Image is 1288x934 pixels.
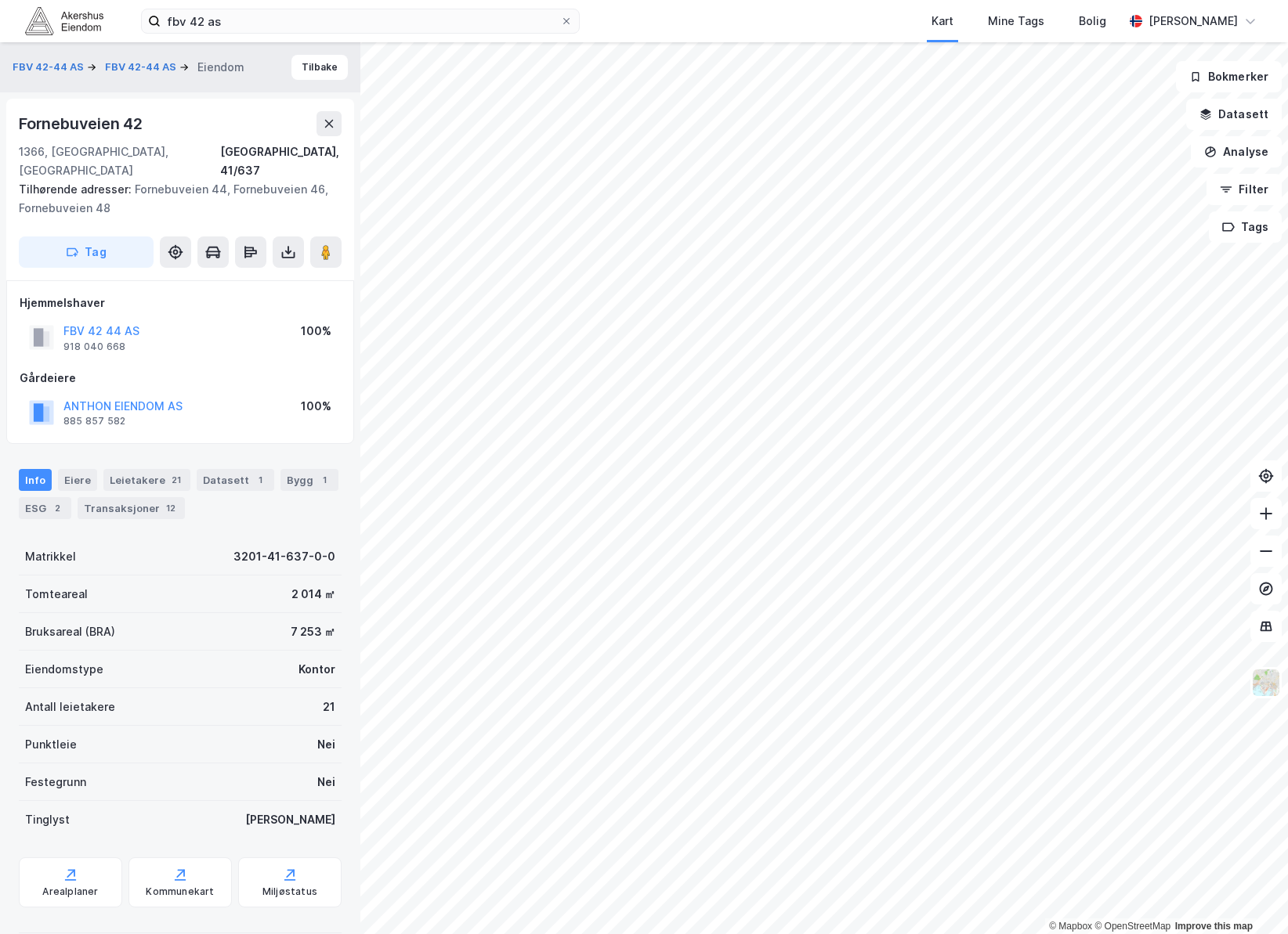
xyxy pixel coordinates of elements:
[317,472,332,488] div: 1
[1049,921,1092,932] a: Mapbox
[25,622,115,641] div: Bruksareal (BRA)
[262,885,317,898] div: Miljøstatus
[13,60,87,75] button: FBV 42-44 AS
[19,142,220,180] div: 1366, [GEOGRAPHIC_DATA], [GEOGRAPHIC_DATA]
[63,341,125,353] div: 918 040 668
[19,497,71,519] div: ESG
[197,58,244,77] div: Eiendom
[1175,921,1253,932] a: Improve this map
[1176,61,1282,92] button: Bokmerker
[1207,174,1282,205] button: Filter
[233,547,335,566] div: 3201-41-637-0-0
[1186,99,1282,130] button: Datasett
[317,735,335,754] div: Nei
[1210,859,1288,934] iframe: Chat Widget
[988,12,1044,31] div: Mine Tags
[19,180,329,218] div: Fornebuveien 44, Fornebuveien 46, Fornebuveien 48
[1149,12,1238,31] div: [PERSON_NAME]
[25,585,88,604] div: Tomteareal
[163,500,179,516] div: 12
[291,622,335,641] div: 7 253 ㎡
[25,698,115,716] div: Antall leietakere
[25,810,70,829] div: Tinglyst
[323,698,335,716] div: 21
[1094,921,1170,932] a: OpenStreetMap
[161,9,560,33] input: Søk på adresse, matrikkel, gårdeiere, leietakere eller personer
[19,182,135,196] span: Tilhørende adresser:
[1079,12,1106,31] div: Bolig
[63,415,125,427] div: 885 857 582
[298,660,335,679] div: Kontor
[252,472,268,488] div: 1
[245,810,335,829] div: [PERSON_NAME]
[1209,211,1282,243] button: Tags
[291,55,348,80] button: Tilbake
[19,111,146,136] div: Fornebuveien 42
[301,397,331,416] div: 100%
[49,500,65,516] div: 2
[25,773,86,792] div: Festegrunn
[105,60,179,75] button: FBV 42-44 AS
[280,469,338,491] div: Bygg
[25,547,76,566] div: Matrikkel
[78,497,185,519] div: Transaksjoner
[146,885,214,898] div: Kommunekart
[20,294,341,312] div: Hjemmelshaver
[291,585,335,604] div: 2 014 ㎡
[19,236,154,268] button: Tag
[197,469,274,491] div: Datasett
[168,472,184,488] div: 21
[19,469,52,491] div: Info
[317,773,335,792] div: Nei
[301,322,331,341] div: 100%
[42,885,98,898] div: Arealplaner
[25,735,77,754] div: Punktleie
[103,469,190,491] div: Leietakere
[25,660,103,679] div: Eiendomstype
[1191,136,1282,168] button: Analyse
[932,12,953,31] div: Kart
[220,142,342,180] div: [GEOGRAPHIC_DATA], 41/637
[58,469,97,491] div: Eiere
[1251,668,1281,698] img: Z
[20,369,341,388] div: Gårdeiere
[25,7,103,34] img: akershus-eiendom-logo.9091f326c980b4bce74ccdd9f866810c.svg
[1210,859,1288,934] div: Kontrollprogram for chat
